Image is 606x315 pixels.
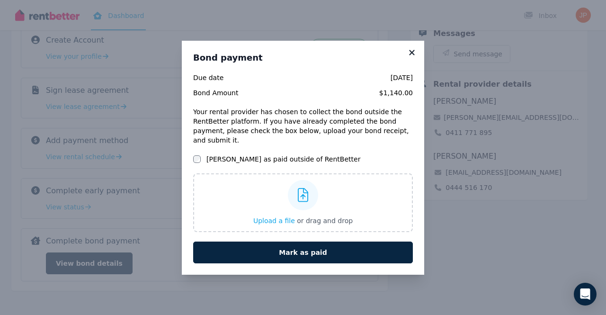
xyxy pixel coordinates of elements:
label: [PERSON_NAME] as paid outside of RentBetter [206,154,360,164]
button: Upload a file or drag and drop [253,216,353,225]
div: Open Intercom Messenger [574,283,597,306]
span: or drag and drop [297,217,353,225]
h3: Bond payment [193,52,413,63]
button: Mark as paid [193,242,413,263]
span: Due date [193,73,259,82]
span: Upload a file [253,217,295,225]
span: $1,140.00 [265,88,413,98]
span: Bond Amount [193,88,259,98]
div: Your rental provider has chosen to collect the bond outside the RentBetter platform. If you have ... [193,107,413,145]
span: [DATE] [265,73,413,82]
